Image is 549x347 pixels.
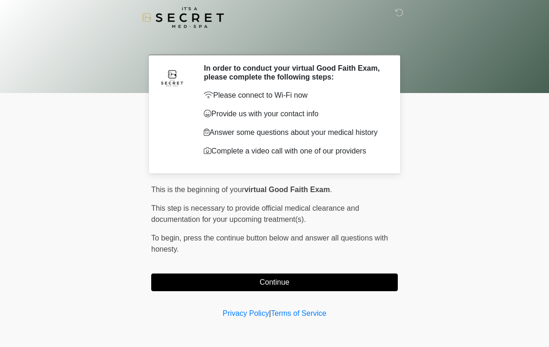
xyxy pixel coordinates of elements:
[151,234,183,242] span: To begin,
[151,186,244,194] span: This is the beginning of your
[330,186,332,194] span: .
[269,309,271,317] a: |
[142,7,224,28] img: It's A Secret Med Spa Logo
[204,64,384,81] h2: In order to conduct your virtual Good Faith Exam, please complete the following steps:
[204,146,384,157] p: Complete a video call with one of our providers
[271,309,326,317] a: Terms of Service
[151,204,359,223] span: This step is necessary to provide official medical clearance and documentation for your upcoming ...
[204,90,384,101] p: Please connect to Wi-Fi now
[204,108,384,120] p: Provide us with your contact info
[151,234,388,253] span: press the continue button below and answer all questions with honesty.
[204,127,384,138] p: Answer some questions about your medical history
[144,33,405,51] h1: ‎ ‎
[151,274,398,291] button: Continue
[223,309,269,317] a: Privacy Policy
[244,186,330,194] strong: virtual Good Faith Exam
[158,64,186,92] img: Agent Avatar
